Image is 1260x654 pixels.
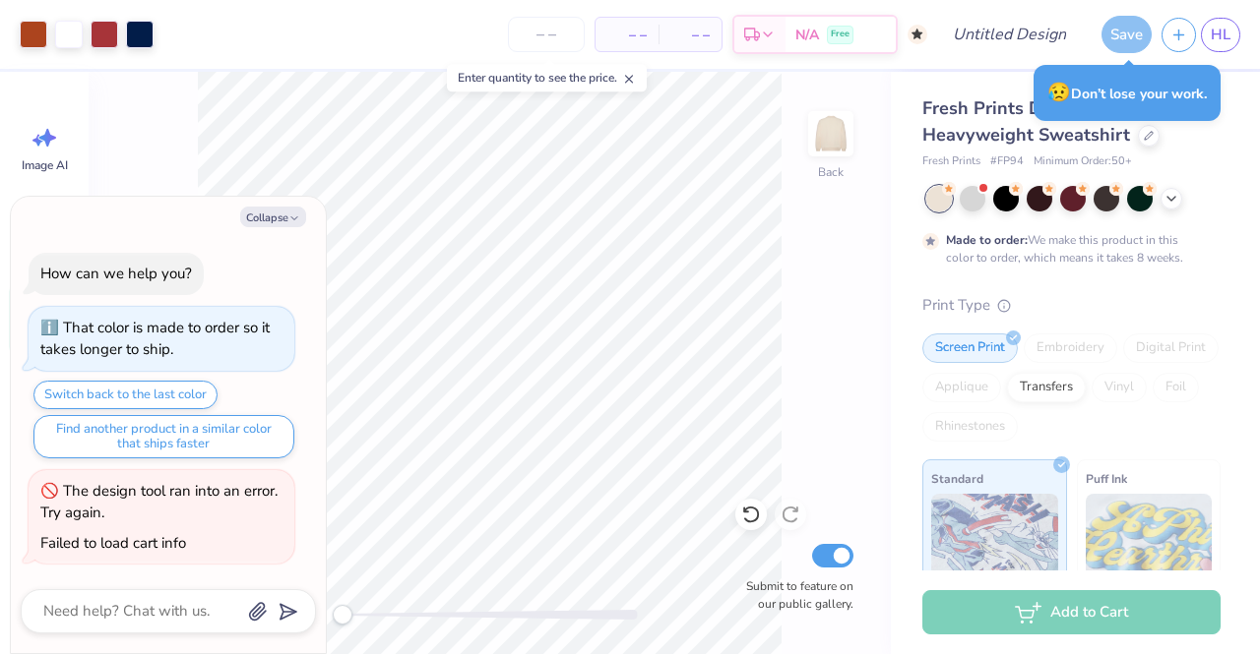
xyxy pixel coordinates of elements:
[922,412,1018,442] div: Rhinestones
[1123,333,1219,363] div: Digital Print
[811,114,850,153] img: Back
[946,232,1028,248] strong: Made to order:
[33,381,218,409] button: Switch back to the last color
[40,481,278,523] div: The design tool ran into an error. Try again.
[1153,373,1199,402] div: Foil
[831,28,850,41] span: Free
[1034,153,1132,170] span: Minimum Order: 50 +
[1086,494,1213,592] img: Puff Ink
[922,333,1018,363] div: Screen Print
[33,415,294,458] button: Find another product in a similar color that ships faster
[990,153,1024,170] span: # FP94
[670,25,710,45] span: – –
[922,373,1001,402] div: Applique
[937,15,1082,54] input: Untitled Design
[333,605,352,624] div: Accessibility label
[1211,24,1230,46] span: HL
[922,294,1221,317] div: Print Type
[40,264,192,283] div: How can we help you?
[922,153,980,170] span: Fresh Prints
[447,64,647,91] div: Enter quantity to see the price.
[795,25,819,45] span: N/A
[40,533,186,553] div: Failed to load cart info
[735,577,853,613] label: Submit to feature on our public gallery.
[240,207,306,227] button: Collapse
[1024,333,1117,363] div: Embroidery
[818,163,844,181] div: Back
[1007,373,1086,402] div: Transfers
[946,231,1188,267] div: We make this product in this color to order, which means it takes 8 weeks.
[508,17,585,52] input: – –
[931,468,983,489] span: Standard
[1201,18,1240,52] a: HL
[607,25,647,45] span: – –
[22,157,68,173] span: Image AI
[931,494,1058,592] img: Standard
[1092,373,1147,402] div: Vinyl
[922,96,1184,147] span: Fresh Prints Denver Mock Neck Heavyweight Sweatshirt
[1086,468,1127,489] span: Puff Ink
[40,318,270,360] div: That color is made to order so it takes longer to ship.
[1034,65,1221,121] div: Don’t lose your work.
[1047,80,1071,105] span: 😥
